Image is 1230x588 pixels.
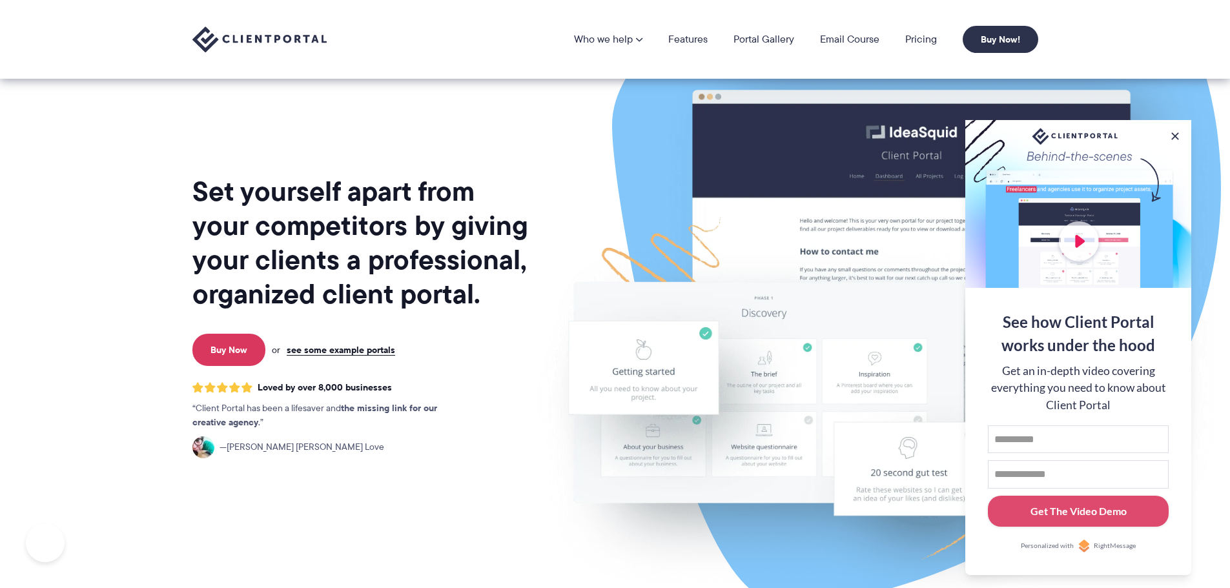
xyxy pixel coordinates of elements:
a: Email Course [820,34,879,45]
a: Pricing [905,34,937,45]
button: Get The Video Demo [988,496,1169,527]
span: Loved by over 8,000 businesses [258,382,392,393]
h1: Set yourself apart from your competitors by giving your clients a professional, organized client ... [192,174,531,311]
a: Buy Now [192,334,265,366]
p: Client Portal has been a lifesaver and . [192,401,464,430]
span: [PERSON_NAME] [PERSON_NAME] Love [220,440,384,454]
span: Personalized with [1021,541,1074,551]
a: Who we help [574,34,642,45]
div: Get The Video Demo [1030,503,1127,519]
a: Features [668,34,708,45]
a: see some example portals [287,344,395,356]
a: Personalized withRightMessage [988,540,1169,553]
img: Personalized with RightMessage [1078,540,1091,553]
span: RightMessage [1094,541,1136,551]
strong: the missing link for our creative agency [192,401,437,429]
iframe: Toggle Customer Support [26,523,65,562]
a: Buy Now! [963,26,1038,53]
div: See how Client Portal works under the hood [988,310,1169,357]
a: Portal Gallery [733,34,794,45]
span: or [272,344,280,356]
div: Get an in-depth video covering everything you need to know about Client Portal [988,363,1169,414]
